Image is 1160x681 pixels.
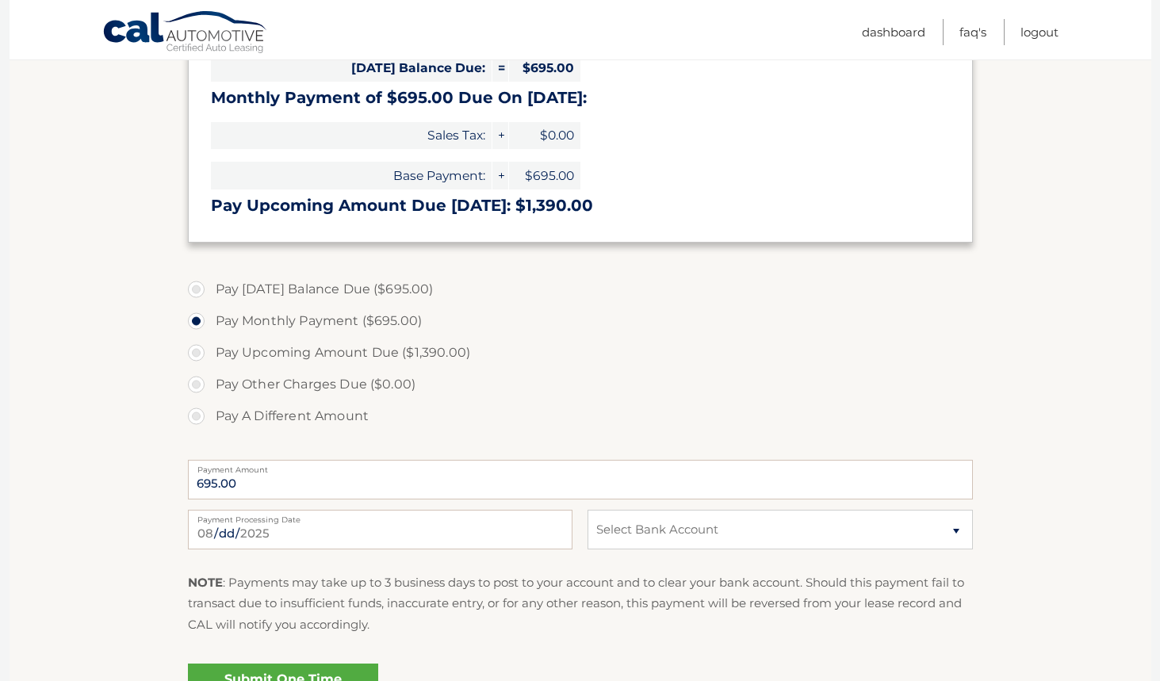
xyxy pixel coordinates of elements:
span: [DATE] Balance Due: [211,55,492,82]
span: Base Payment: [211,162,492,189]
label: Pay Other Charges Due ($0.00) [188,369,973,400]
span: $695.00 [509,55,580,82]
span: = [492,55,508,82]
label: Pay Upcoming Amount Due ($1,390.00) [188,337,973,369]
label: Pay Monthly Payment ($695.00) [188,305,973,337]
p: : Payments may take up to 3 business days to post to your account and to clear your bank account.... [188,572,973,635]
span: $0.00 [509,122,580,150]
span: Sales Tax: [211,122,492,150]
a: FAQ's [959,19,986,45]
span: $695.00 [509,162,580,189]
label: Payment Processing Date [188,510,572,522]
label: Payment Amount [188,460,973,472]
input: Payment Date [188,510,572,549]
label: Pay A Different Amount [188,400,973,432]
a: Cal Automotive [102,10,269,56]
a: Dashboard [862,19,925,45]
h3: Monthly Payment of $695.00 Due On [DATE]: [211,88,950,108]
a: Logout [1020,19,1059,45]
input: Payment Amount [188,460,973,499]
label: Pay [DATE] Balance Due ($695.00) [188,274,973,305]
h3: Pay Upcoming Amount Due [DATE]: $1,390.00 [211,196,950,216]
span: + [492,162,508,189]
strong: NOTE [188,575,223,590]
span: + [492,122,508,150]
